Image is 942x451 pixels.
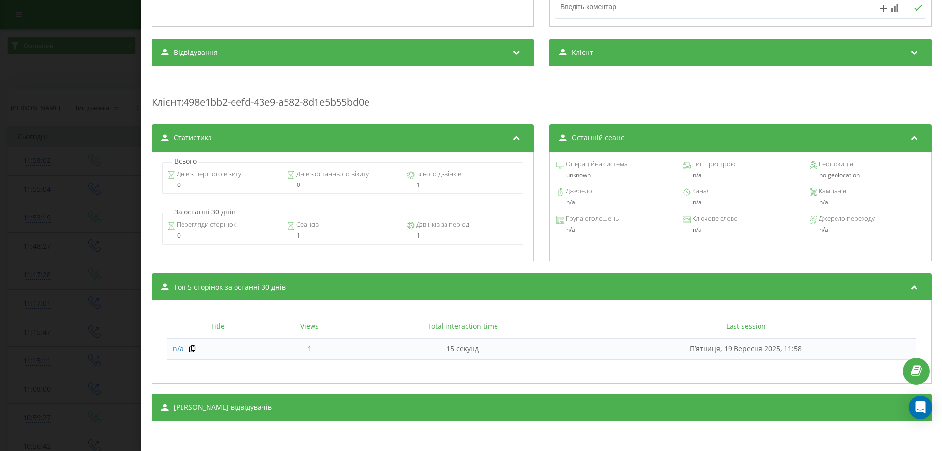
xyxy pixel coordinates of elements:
div: n/a [810,199,925,206]
span: Всього дзвінків [415,169,461,179]
div: 0 [167,182,279,188]
div: n/a [683,172,798,179]
span: Кампанія [817,186,846,196]
div: Open Intercom Messenger [909,396,932,419]
div: 1 [407,232,518,239]
span: [PERSON_NAME] відвідувачів [174,402,272,412]
div: 0 [167,232,279,239]
div: 0 [287,182,398,188]
th: Total interaction time [350,315,576,338]
span: Джерело переходу [817,214,875,224]
span: Канал [691,186,710,196]
span: Операційна система [564,159,628,169]
div: n/a [683,199,798,206]
td: П’ятниця, 19 Вересня 2025, 11:58 [576,338,916,360]
span: Перегляди сторінок [175,220,236,230]
td: 1 [269,338,350,360]
div: n/a [556,199,672,206]
span: Джерело [564,186,592,196]
th: Views [269,315,350,338]
span: Останній сеанс [572,133,624,143]
div: 1 [287,232,398,239]
span: Ключове слово [691,214,738,224]
span: Відвідування [174,48,218,57]
th: Title [167,315,269,338]
a: n/a [173,344,183,354]
td: 15 секунд [350,338,576,360]
span: Сеансів [295,220,319,230]
span: Група оголошень [564,214,619,224]
div: n/a [556,226,672,233]
div: n/a [683,226,798,233]
div: unknown [556,172,672,179]
span: n/a [173,344,183,353]
div: no geolocation [810,172,925,179]
div: : 498e1bb2-eefd-43e9-a582-8d1e5b55bd0e [152,76,932,114]
span: Топ 5 сторінок за останні 30 днів [174,282,286,292]
span: Клієнт [572,48,593,57]
div: 1 [407,182,518,188]
span: Клієнт [152,95,181,108]
p: За останні 30 днів [172,207,238,217]
span: Тип пристрою [691,159,735,169]
span: Днів з останнього візиту [295,169,369,179]
div: n/a [819,226,925,233]
span: Днів з першого візиту [175,169,241,179]
th: Last session [576,315,916,338]
p: Всього [172,157,199,166]
span: Дзвінків за період [415,220,469,230]
span: Статистика [174,133,212,143]
span: Геопозиція [817,159,853,169]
